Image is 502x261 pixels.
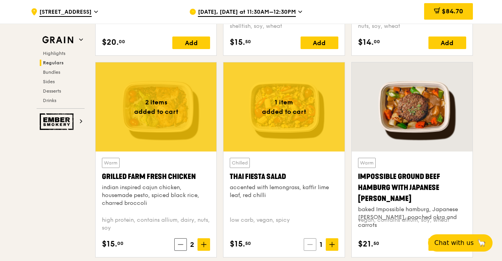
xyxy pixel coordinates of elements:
div: Warm [358,158,376,168]
span: Bundles [43,69,60,75]
div: indian inspired cajun chicken, housemade pesto, spiced black rice, charred broccoli [102,184,210,207]
div: low carb, vegan, spicy [230,216,338,232]
span: $84.70 [442,7,463,15]
span: 50 [245,240,251,246]
button: Chat with us🦙 [428,234,493,252]
span: [STREET_ADDRESS] [39,8,92,17]
div: accented with lemongrass, kaffir lime leaf, red chilli [230,184,338,199]
div: high protein, contains allium, dairy, nuts, soy [102,216,210,232]
div: Add [301,37,338,49]
span: Sides [43,79,55,84]
div: Add [172,37,210,49]
div: vegan, contains allium, soy, wheat [358,216,466,232]
span: 50 [373,240,379,246]
span: Chat with us [434,238,474,248]
div: Add [428,238,466,251]
span: $21. [358,238,373,250]
div: Grilled Farm Fresh Chicken [102,171,210,182]
span: 2 [187,239,197,250]
div: Chilled [230,158,250,168]
span: $15. [102,238,117,250]
span: $15. [230,238,245,250]
span: Highlights [43,51,65,56]
span: 1 [316,239,326,250]
span: Desserts [43,88,61,94]
img: Ember Smokery web logo [40,113,76,130]
span: Drinks [43,98,56,103]
span: Regulars [43,60,64,66]
span: $20. [102,37,119,48]
div: baked Impossible hamburg, Japanese [PERSON_NAME], poached okra and carrots [358,206,466,229]
div: Add [428,37,466,49]
div: Impossible Ground Beef Hamburg with Japanese [PERSON_NAME] [358,171,466,204]
span: $15. [230,37,245,48]
span: 🦙 [477,238,486,248]
img: Grain web logo [40,33,76,47]
span: [DATE], [DATE] at 11:30AM–12:30PM [198,8,296,17]
span: 00 [374,38,380,45]
span: 50 [245,38,251,45]
span: 00 [119,38,125,45]
span: 00 [117,240,124,246]
span: $14. [358,37,374,48]
div: Thai Fiesta Salad [230,171,338,182]
div: Warm [102,158,120,168]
